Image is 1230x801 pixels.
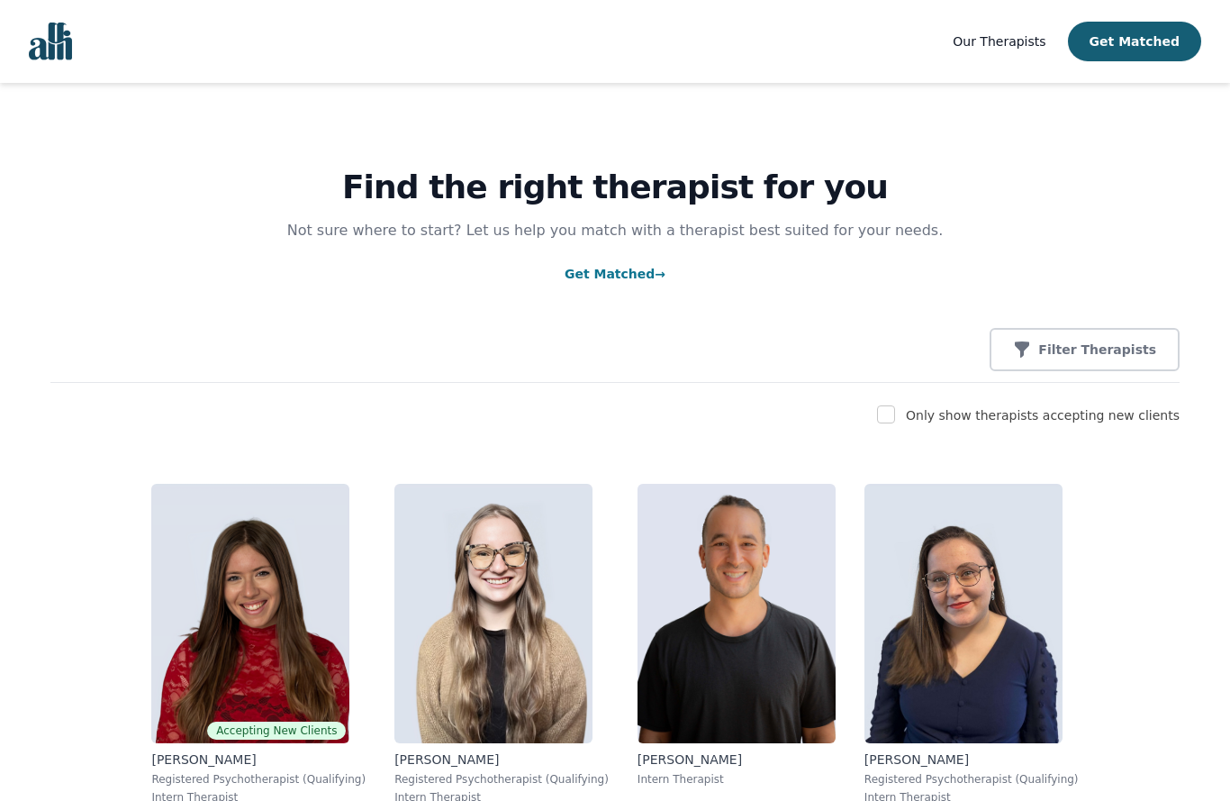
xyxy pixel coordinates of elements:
img: Kavon_Banejad [638,484,836,743]
img: Faith_Woodley [394,484,592,743]
p: [PERSON_NAME] [864,751,1079,769]
span: Accepting New Clients [207,722,346,740]
p: Intern Therapist [638,772,836,787]
h1: Find the right therapist for you [50,169,1180,205]
p: [PERSON_NAME] [151,751,366,769]
img: alli logo [29,23,72,60]
img: Alisha_Levine [151,484,349,743]
a: Get Matched [565,267,665,281]
p: Registered Psychotherapist (Qualifying) [151,772,366,787]
span: → [655,267,665,281]
p: Registered Psychotherapist (Qualifying) [394,772,609,787]
span: Our Therapists [953,34,1045,49]
p: [PERSON_NAME] [638,751,836,769]
p: [PERSON_NAME] [394,751,609,769]
p: Filter Therapists [1038,341,1156,359]
p: Registered Psychotherapist (Qualifying) [864,772,1079,787]
img: Vanessa_McCulloch [864,484,1063,743]
p: Not sure where to start? Let us help you match with a therapist best suited for your needs. [269,220,961,241]
a: Our Therapists [953,31,1045,52]
label: Only show therapists accepting new clients [906,408,1180,423]
button: Filter Therapists [990,328,1180,371]
button: Get Matched [1068,22,1201,61]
